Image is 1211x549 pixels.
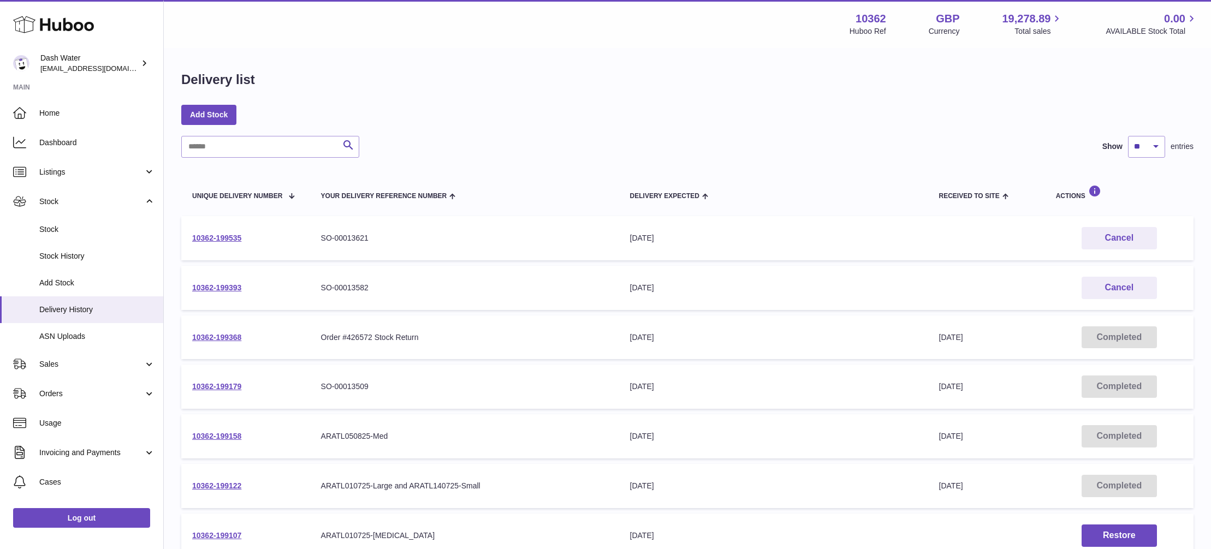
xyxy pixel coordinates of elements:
span: Total sales [1014,26,1063,37]
div: [DATE] [630,332,917,343]
span: 19,278.89 [1002,11,1050,26]
div: SO-00013582 [321,283,608,293]
span: Cases [39,477,155,487]
span: [EMAIL_ADDRESS][DOMAIN_NAME] [40,64,161,73]
span: Delivery History [39,305,155,315]
span: ASN Uploads [39,331,155,342]
span: Stock History [39,251,155,261]
strong: 10362 [856,11,886,26]
button: Cancel [1082,277,1157,299]
span: Orders [39,389,144,399]
span: entries [1171,141,1194,152]
button: Restore [1082,524,1157,547]
span: [DATE] [939,481,963,490]
button: Cancel [1082,227,1157,249]
div: Order #426572 Stock Return [321,332,608,343]
span: Unique Delivery Number [192,193,282,200]
h1: Delivery list [181,71,255,88]
span: Stock [39,224,155,235]
span: [DATE] [939,333,963,342]
div: Currency [929,26,960,37]
div: [DATE] [630,381,917,392]
div: [DATE] [630,481,917,491]
div: [DATE] [630,431,917,441]
span: Your Delivery Reference Number [321,193,447,200]
span: Stock [39,196,144,207]
div: ARATL010725-Large and ARATL140725-Small [321,481,608,491]
span: Sales [39,359,144,369]
span: Dashboard [39,138,155,148]
span: Usage [39,418,155,428]
span: Delivery Expected [630,193,699,200]
label: Show [1102,141,1123,152]
strong: GBP [936,11,959,26]
a: 10362-199107 [192,531,241,540]
a: 10362-199158 [192,432,241,440]
div: [DATE] [630,530,917,541]
span: Invoicing and Payments [39,447,144,458]
a: 10362-199393 [192,283,241,292]
div: [DATE] [630,233,917,243]
a: 19,278.89 Total sales [1002,11,1063,37]
div: Actions [1056,185,1183,200]
div: ARATL050825-Med [321,431,608,441]
span: [DATE] [939,432,963,440]
div: Dash Water [40,53,139,74]
span: Home [39,108,155,118]
div: Huboo Ref [850,26,886,37]
span: Add Stock [39,278,155,288]
div: [DATE] [630,283,917,293]
a: 10362-199368 [192,333,241,342]
img: bea@dash-water.com [13,55,29,71]
span: 0.00 [1164,11,1185,26]
a: 0.00 AVAILABLE Stock Total [1106,11,1198,37]
span: AVAILABLE Stock Total [1106,26,1198,37]
span: [DATE] [939,382,963,391]
a: Add Stock [181,105,236,124]
span: Received to Site [939,193,1000,200]
a: 10362-199535 [192,234,241,242]
div: ARATL010725-[MEDICAL_DATA] [321,530,608,541]
div: SO-00013509 [321,381,608,392]
div: SO-00013621 [321,233,608,243]
a: Log out [13,508,150,528]
a: 10362-199179 [192,382,241,391]
span: Listings [39,167,144,177]
a: 10362-199122 [192,481,241,490]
